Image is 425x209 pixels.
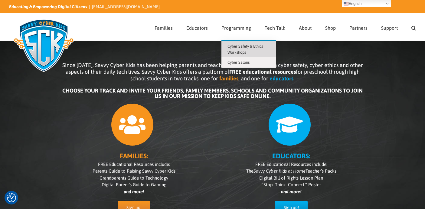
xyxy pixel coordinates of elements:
[221,25,251,30] span: Programming
[255,162,327,167] span: FREE Educational Resources include:
[62,87,363,99] b: CHOOSE YOUR TRACK AND INVITE YOUR FRIENDS, FAMILY MEMBERS, SCHOOLS AND COMMUNITY ORGANIZATIONS TO...
[219,75,238,82] b: families
[281,189,301,194] i: and more!
[325,25,336,30] span: Shop
[253,168,306,174] i: Savvy Cyber Kids at Home
[221,57,276,68] a: Cyber Salons
[259,175,323,180] span: Digital Bill of Rights Lesson Plan
[124,189,144,194] i: and more!
[265,14,285,40] a: Tech Talk
[98,162,170,167] span: FREE Educational Resources include:
[7,193,16,202] img: Revisit consent button
[93,168,175,174] span: Parents Guide to Raising Savvy Cyber Kids
[155,25,173,30] span: Families
[299,14,312,40] a: About
[227,44,263,55] span: Cyber Safety & Ethics Workshops
[411,14,416,40] a: Search
[270,75,293,82] b: educators
[9,4,87,9] i: Educating & Empowering Digital Citizens
[186,14,208,40] a: Educators
[293,75,295,82] span: .
[221,14,251,40] a: Programming
[155,14,173,40] a: Families
[272,152,310,160] b: EDUCATORS:
[349,14,368,40] a: Partners
[246,168,336,174] span: The Teacher’s Packs
[7,193,16,202] button: Consent Preferences
[265,25,285,30] span: Tech Talk
[62,62,363,82] span: Since [DATE], Savvy Cyber Kids has been helping parents and teachers educate children in cyber sa...
[227,60,250,65] span: Cyber Salons
[238,75,268,82] span: , and one for
[120,152,148,160] b: FAMILIES:
[155,14,416,40] nav: Main Menu
[100,175,168,180] span: Grandparents Guide to Technology
[229,69,296,75] b: FREE educational resources
[349,25,368,30] span: Partners
[102,182,166,187] span: Digital Parent’s Guide to Gaming
[186,25,208,30] span: Educators
[325,14,336,40] a: Shop
[9,15,78,76] img: Savvy Cyber Kids Logo
[221,41,276,57] a: Cyber Safety & Ethics Workshops
[381,25,398,30] span: Support
[344,1,348,6] img: en
[92,4,160,9] a: [EMAIL_ADDRESS][DOMAIN_NAME]
[262,182,321,187] span: “Stop. Think. Connect.” Poster
[299,25,312,30] span: About
[381,14,398,40] a: Support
